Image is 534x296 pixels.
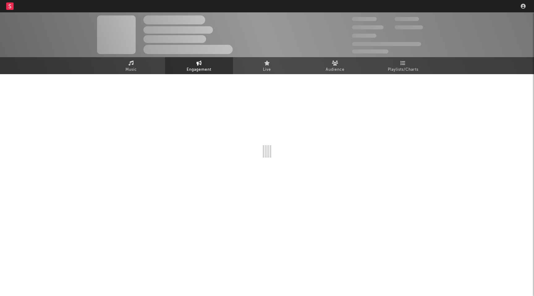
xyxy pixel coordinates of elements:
[187,66,211,74] span: Engagement
[352,49,388,53] span: Jump Score: 85.0
[388,66,418,74] span: Playlists/Charts
[97,57,165,74] a: Music
[352,25,384,29] span: 50,000,000
[369,57,437,74] a: Playlists/Charts
[395,25,423,29] span: 1,000,000
[233,57,301,74] a: Live
[395,17,419,21] span: 100,000
[165,57,233,74] a: Engagement
[326,66,345,74] span: Audience
[352,34,376,38] span: 100,000
[301,57,369,74] a: Audience
[263,66,271,74] span: Live
[352,17,377,21] span: 300,000
[125,66,137,74] span: Music
[352,42,421,46] span: 50,000,000 Monthly Listeners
